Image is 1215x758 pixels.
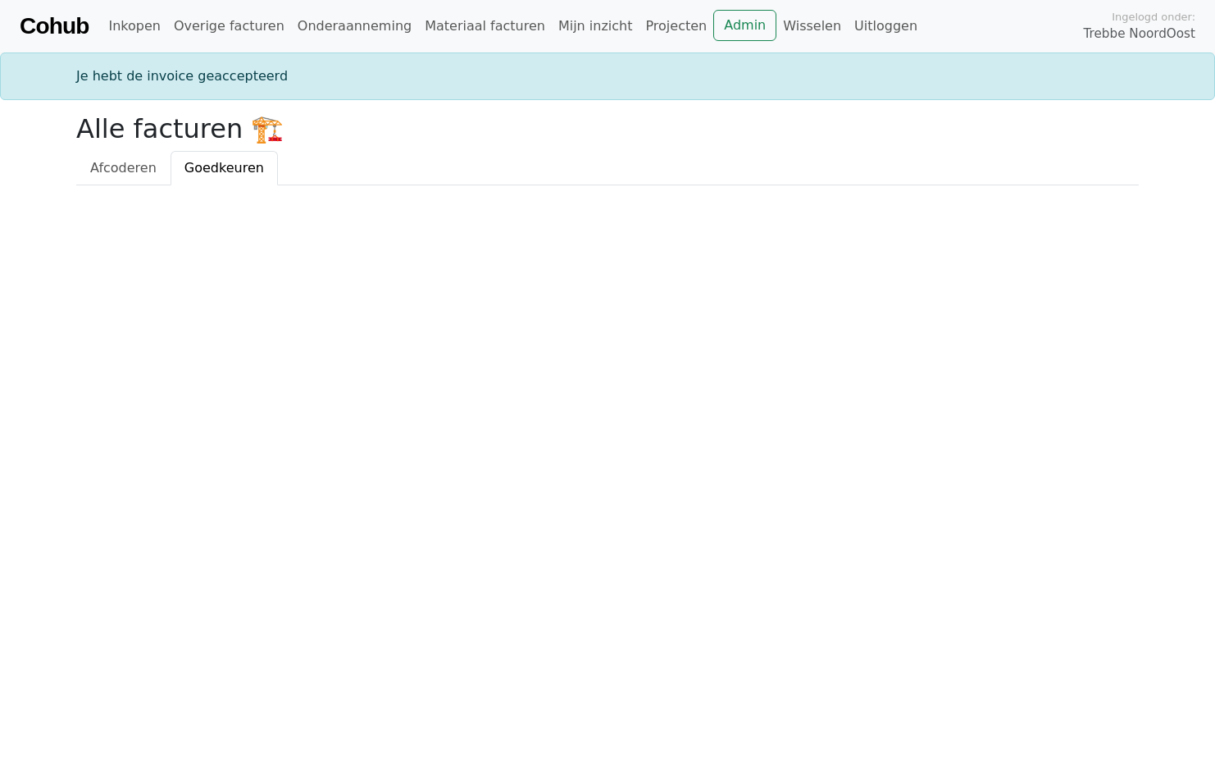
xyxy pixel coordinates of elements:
[776,10,848,43] a: Wisselen
[184,160,264,176] span: Goedkeuren
[418,10,552,43] a: Materiaal facturen
[102,10,166,43] a: Inkopen
[76,151,171,185] a: Afcoderen
[1084,25,1195,43] span: Trebbe NoordOost
[76,113,1139,144] h2: Alle facturen 🏗️
[171,151,278,185] a: Goedkeuren
[639,10,713,43] a: Projecten
[20,7,89,46] a: Cohub
[1112,9,1195,25] span: Ingelogd onder:
[90,160,157,176] span: Afcoderen
[66,66,1149,86] div: Je hebt de invoice geaccepteerd
[713,10,776,41] a: Admin
[552,10,639,43] a: Mijn inzicht
[291,10,418,43] a: Onderaanneming
[848,10,924,43] a: Uitloggen
[167,10,291,43] a: Overige facturen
